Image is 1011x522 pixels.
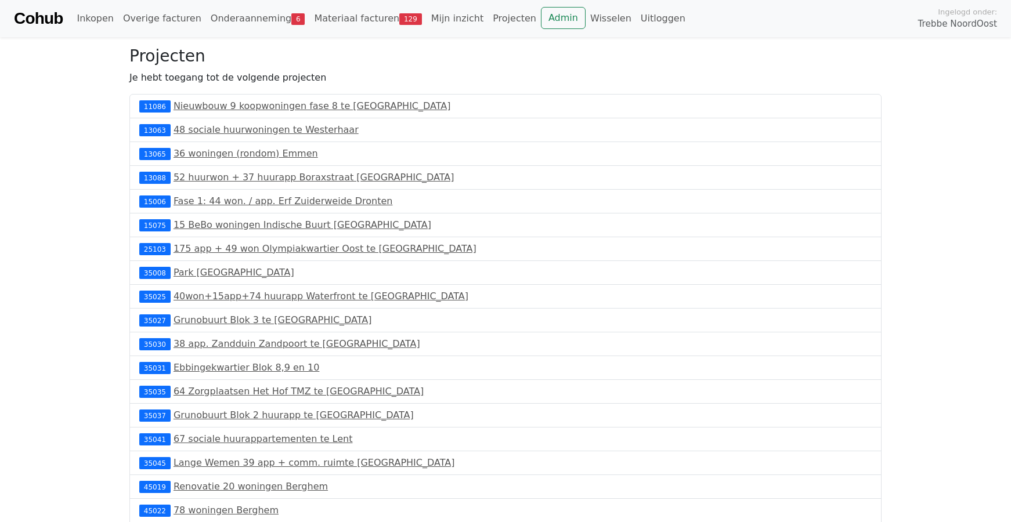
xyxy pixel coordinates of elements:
[206,7,310,30] a: Onderaanneming6
[139,100,171,112] div: 11086
[174,195,393,206] a: Fase 1: 44 won. / app. Erf Zuiderweide Dronten
[129,46,882,66] h3: Projecten
[174,172,454,183] a: 52 huurwon + 37 huurapp Boraxstraat [GEOGRAPHIC_DATA]
[139,433,171,445] div: 35041
[139,172,171,183] div: 13088
[174,386,424,397] a: 64 Zorgplaatsen Het Hof TMZ te [GEOGRAPHIC_DATA]
[174,457,455,468] a: Lange Wemen 39 app + comm. ruimte [GEOGRAPHIC_DATA]
[139,195,171,207] div: 15006
[139,291,171,302] div: 35025
[139,505,171,516] div: 45022
[139,243,171,255] div: 25103
[291,13,305,25] span: 6
[174,219,431,230] a: 15 BeBo woningen Indische Buurt [GEOGRAPHIC_DATA]
[139,362,171,374] div: 35031
[174,338,420,349] a: 38 app. Zandduin Zandpoort te [GEOGRAPHIC_DATA]
[139,386,171,397] div: 35035
[174,243,476,254] a: 175 app + 49 won Olympiakwartier Oost te [GEOGRAPHIC_DATA]
[918,17,997,31] span: Trebbe NoordOost
[541,7,586,29] a: Admin
[174,409,414,420] a: Grunobuurt Blok 2 huurapp te [GEOGRAPHIC_DATA]
[174,124,359,135] a: 48 sociale huurwoningen te Westerhaar
[139,148,171,159] div: 13065
[118,7,206,30] a: Overige facturen
[174,505,279,516] a: 78 woningen Berghem
[139,457,171,469] div: 35045
[427,7,489,30] a: Mijn inzicht
[174,100,451,111] a: Nieuwbouw 9 koopwoningen fase 8 te [GEOGRAPHIC_DATA]
[139,338,171,350] div: 35030
[139,267,171,278] div: 35008
[174,267,294,278] a: Park [GEOGRAPHIC_DATA]
[309,7,426,30] a: Materiaal facturen129
[488,7,541,30] a: Projecten
[139,219,171,231] div: 15075
[399,13,422,25] span: 129
[174,433,353,444] a: 67 sociale huurappartementen te Lent
[174,291,468,302] a: 40won+15app+74 huurapp Waterfront te [GEOGRAPHIC_DATA]
[139,481,171,492] div: 45019
[586,7,636,30] a: Wisselen
[938,6,997,17] span: Ingelogd onder:
[174,148,318,159] a: 36 woningen (rondom) Emmen
[139,314,171,326] div: 35027
[174,362,320,373] a: Ebbingekwartier Blok 8,9 en 10
[174,314,372,325] a: Grunobuurt Blok 3 te [GEOGRAPHIC_DATA]
[14,5,63,32] a: Cohub
[636,7,690,30] a: Uitloggen
[72,7,118,30] a: Inkopen
[129,71,882,85] p: Je hebt toegang tot de volgende projecten
[174,481,328,492] a: Renovatie 20 woningen Berghem
[139,124,171,136] div: 13063
[139,409,171,421] div: 35037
